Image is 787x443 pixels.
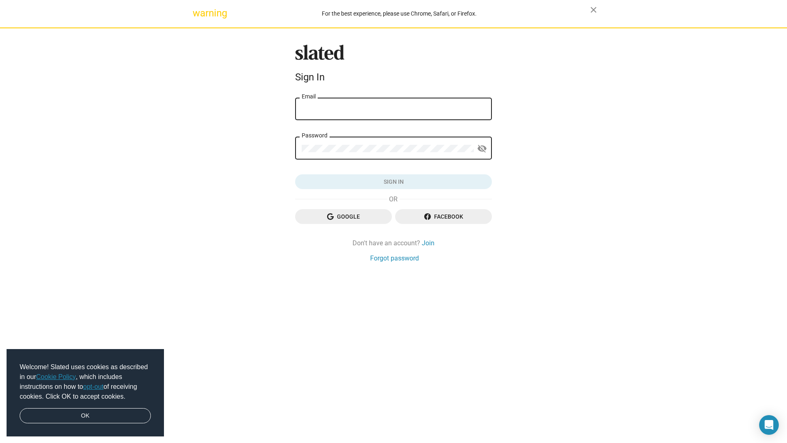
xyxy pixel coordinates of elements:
a: dismiss cookie message [20,408,151,424]
mat-icon: close [589,5,598,15]
span: Google [302,209,385,224]
span: Facebook [402,209,485,224]
a: opt-out [83,383,104,390]
span: Welcome! Slated uses cookies as described in our , which includes instructions on how to of recei... [20,362,151,402]
div: For the best experience, please use Chrome, Safari, or Firefox. [208,8,590,19]
a: Join [422,239,434,247]
a: Cookie Policy [36,373,76,380]
sl-branding: Sign In [295,45,492,87]
mat-icon: warning [193,8,202,18]
div: cookieconsent [7,349,164,437]
button: Facebook [395,209,492,224]
mat-icon: visibility_off [477,142,487,155]
div: Don't have an account? [295,239,492,247]
div: Open Intercom Messenger [759,415,779,435]
button: Show password [474,141,490,157]
div: Sign In [295,71,492,83]
button: Google [295,209,392,224]
a: Forgot password [370,254,419,263]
